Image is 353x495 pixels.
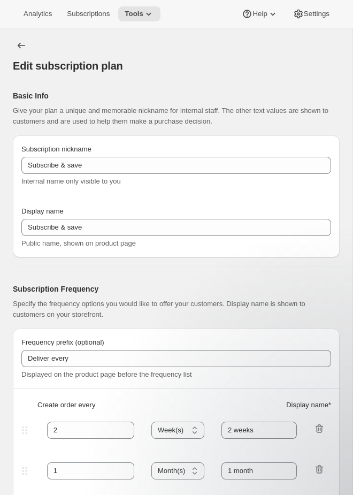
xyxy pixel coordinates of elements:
[13,37,30,54] button: Subscription plans
[304,10,329,18] span: Settings
[21,338,104,346] span: Frequency prefix (optional)
[37,400,95,410] span: Create order every
[21,177,121,185] span: Internal name only visible to you
[13,60,123,72] span: Edit subscription plan
[118,6,160,21] button: Tools
[286,400,331,410] span: Display name *
[21,239,136,247] span: Public name, shown on product page
[21,350,331,367] input: Deliver every
[13,284,331,294] h2: Subscription Frequency
[13,299,331,320] p: Specify the frequency options you would like to offer your customers. Display name is shown to cu...
[235,6,284,21] button: Help
[125,10,143,18] span: Tools
[21,157,331,174] input: Subscribe & Save
[60,6,116,21] button: Subscriptions
[24,10,52,18] span: Analytics
[252,10,267,18] span: Help
[221,462,297,479] input: 1 month
[221,422,297,439] input: 1 month
[13,105,331,127] p: Give your plan a unique and memorable nickname for internal staff. The other text values are show...
[17,6,58,21] button: Analytics
[13,90,331,101] h2: Basic Info
[21,207,64,215] span: Display name
[21,370,192,378] span: Displayed on the product page before the frequency list
[287,6,336,21] button: Settings
[21,145,91,153] span: Subscription nickname
[21,219,331,236] input: Subscribe & Save
[67,10,110,18] span: Subscriptions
